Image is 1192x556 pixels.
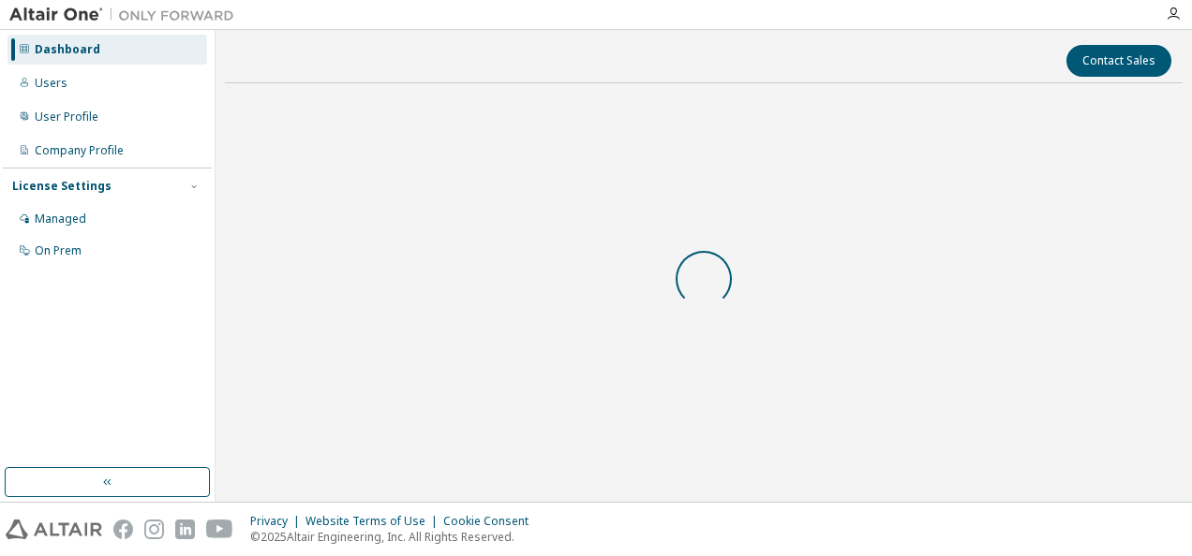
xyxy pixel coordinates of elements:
[175,519,195,539] img: linkedin.svg
[443,514,540,529] div: Cookie Consent
[35,143,124,158] div: Company Profile
[6,519,102,539] img: altair_logo.svg
[1066,45,1171,77] button: Contact Sales
[12,179,112,194] div: License Settings
[35,42,100,57] div: Dashboard
[35,110,98,124] div: User Profile
[35,212,86,227] div: Managed
[250,529,540,545] p: © 2025 Altair Engineering, Inc. All Rights Reserved.
[305,514,443,529] div: Website Terms of Use
[35,243,82,258] div: On Prem
[144,519,164,539] img: instagram.svg
[250,514,305,529] div: Privacy
[206,519,233,539] img: youtube.svg
[113,519,133,539] img: facebook.svg
[9,6,244,24] img: Altair One
[35,76,67,91] div: Users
